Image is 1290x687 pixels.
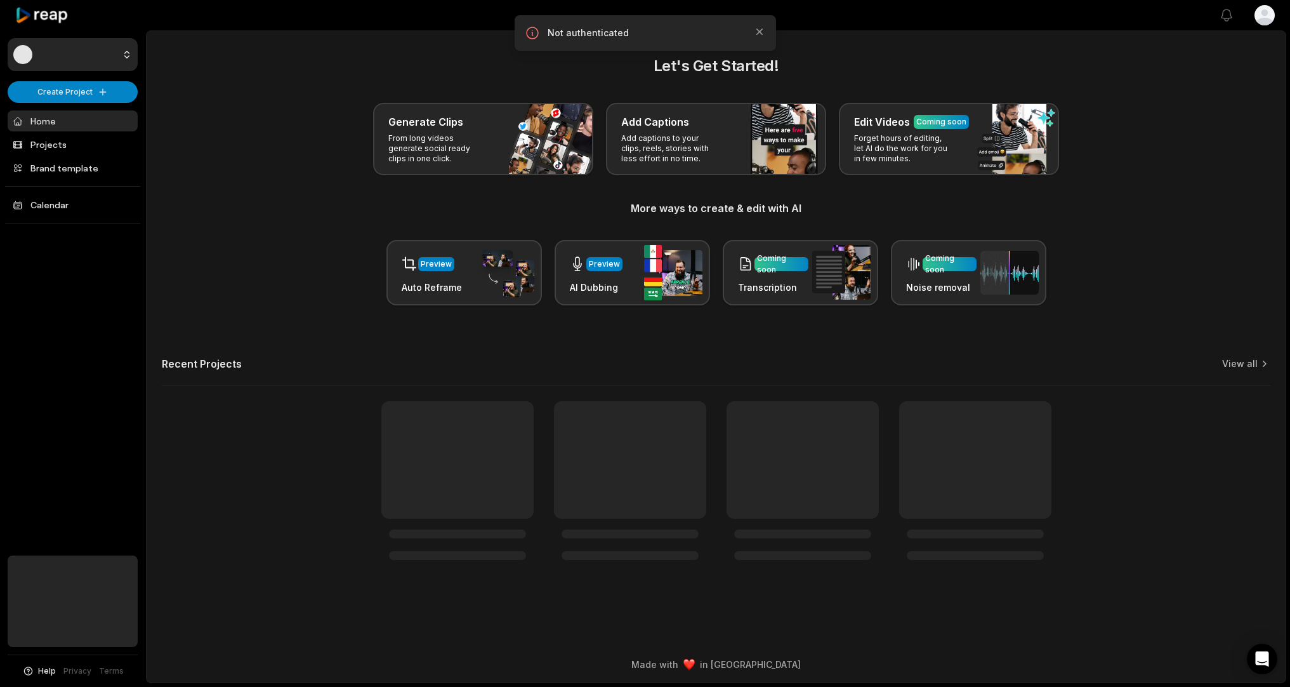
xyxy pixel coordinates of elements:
[757,253,806,276] div: Coming soon
[854,133,952,164] p: Forget hours of editing, let AI do the work for you in few minutes.
[421,258,452,270] div: Preview
[388,133,487,164] p: From long videos generate social ready clips in one click.
[22,665,56,677] button: Help
[63,665,91,677] a: Privacy
[925,253,974,276] div: Coming soon
[158,658,1274,671] div: Made with in [GEOGRAPHIC_DATA]
[916,116,966,128] div: Coming soon
[99,665,124,677] a: Terms
[621,114,689,130] h3: Add Captions
[570,281,622,294] h3: AI Dubbing
[812,245,871,300] img: transcription.png
[8,81,138,103] button: Create Project
[980,251,1039,295] img: noise_removal.png
[1222,357,1258,370] a: View all
[402,281,462,294] h3: Auto Reframe
[683,659,695,670] img: heart emoji
[906,281,977,294] h3: Noise removal
[162,357,242,370] h2: Recent Projects
[162,55,1270,77] h2: Let's Get Started!
[8,157,138,178] a: Brand template
[548,27,743,39] p: Not authenticated
[1247,644,1277,674] div: Open Intercom Messenger
[738,281,808,294] h3: Transcription
[621,133,720,164] p: Add captions to your clips, reels, stories with less effort in no time.
[8,110,138,131] a: Home
[38,665,56,677] span: Help
[854,114,910,130] h3: Edit Videos
[8,194,138,215] a: Calendar
[388,114,463,130] h3: Generate Clips
[8,134,138,155] a: Projects
[162,201,1270,216] h3: More ways to create & edit with AI
[476,248,534,298] img: auto_reframe.png
[644,245,702,300] img: ai_dubbing.png
[589,258,620,270] div: Preview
